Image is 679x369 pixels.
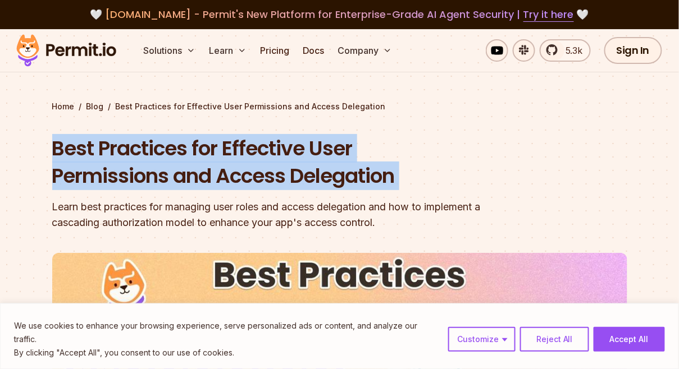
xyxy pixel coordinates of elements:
span: [DOMAIN_NAME] - Permit's New Platform for Enterprise-Grade AI Agent Security | [106,7,574,21]
a: Blog [86,101,104,112]
div: / / [52,101,627,112]
div: 🤍 🤍 [27,7,652,22]
button: Solutions [139,39,200,62]
button: Reject All [520,327,589,352]
button: Learn [204,39,251,62]
img: Permit logo [11,31,121,70]
a: 5.3k [540,39,591,62]
a: Sign In [604,37,662,64]
p: We use cookies to enhance your browsing experience, serve personalized ads or content, and analyz... [14,319,440,346]
p: By clicking "Accept All", you consent to our use of cookies. [14,346,440,359]
a: Home [52,101,75,112]
a: Try it here [523,7,574,22]
h1: Best Practices for Effective User Permissions and Access Delegation [52,135,484,190]
span: 5.3k [559,44,583,57]
a: Pricing [256,39,294,62]
a: Docs [298,39,329,62]
button: Customize [448,327,516,352]
button: Company [333,39,397,62]
button: Accept All [594,327,665,352]
div: Learn best practices for managing user roles and access delegation and how to implement a cascadi... [52,199,484,230]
